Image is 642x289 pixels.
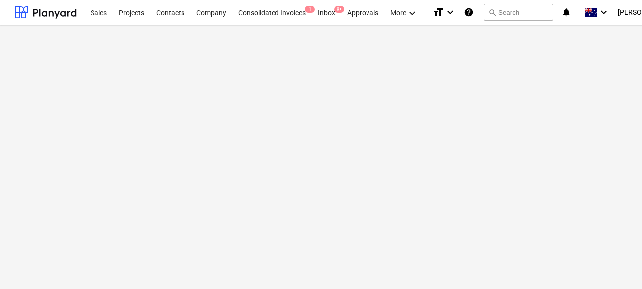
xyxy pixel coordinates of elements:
[484,4,553,21] button: Search
[444,6,456,18] i: keyboard_arrow_down
[334,6,344,13] span: 9+
[488,8,496,16] span: search
[432,6,444,18] i: format_size
[598,6,610,18] i: keyboard_arrow_down
[406,7,418,19] i: keyboard_arrow_down
[592,241,642,289] iframe: Chat Widget
[561,6,571,18] i: notifications
[464,6,474,18] i: Knowledge base
[305,6,315,13] span: 1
